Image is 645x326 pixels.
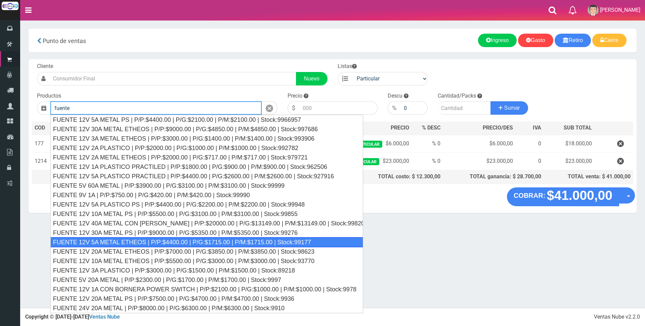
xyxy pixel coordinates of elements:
[516,153,544,170] td: 0
[288,92,302,100] label: Precio
[51,266,363,275] div: FUENTE 12V 3A PLASTICO | P/P:$3000.00 | P/G:$1500.00 | P/M:$1500.00 | Stock:89218
[51,200,363,209] div: FUENTE 12V 5A PLASTICO PS | P/P:$4400.00 | P/G:$2200.00 | P/M:$2200.00 | Stock:99948
[288,101,299,115] div: $
[514,192,545,199] strong: COBRAR:
[412,153,443,170] td: % 0
[51,134,363,143] div: FUENTE 12V 3A METAL ETHEOS | P/P:$3000.00 | P/G:$1400.00 | P/M:$1400.00 | Stock:993906
[51,303,363,313] div: FUENTE 24V 20A METAL | P/P:$8000.00 | P/G:$6300.00 | P/M:$6300.00 | Stock:9910
[547,188,612,203] strong: $41.000,00
[51,294,363,303] div: FUENTE 12V 20A METAL PS | P/P:$7500.00 | P/G:$4700.00 | P/M:$4700.00 | Stock:9936
[504,105,520,111] span: Sumar
[296,72,328,85] a: Nuevo
[43,37,86,44] span: Punto de ventas
[412,135,443,153] td: % 0
[350,158,379,165] span: Particular
[322,153,412,170] td: $23.000,00
[544,135,595,153] td: $18.000,00
[25,314,120,320] strong: Copyright © [DATE]-[DATE]
[37,92,61,100] label: Productos
[338,63,357,70] label: Listas
[422,124,440,131] span: % DESC
[533,124,541,131] span: IVA
[478,34,517,47] a: Ingreso
[51,219,363,228] div: FUENTE 12V 40A METAL CON [PERSON_NAME] | P/P:$20000.00 | P/G:$13149.00 | P/M:$13149.00 | Stock:99820
[51,115,363,124] div: FUENTE 12V 5A METAL PS | P/P:$4400.00 | P/G:$2100.00 | P/M:$2100.00 | Stock:9966957
[353,141,382,148] span: Particular
[51,162,363,172] div: FUENTE 12V 1A PLASTICO PRACTILED | P/P:$1800.00 | P/G:$900.00 | P/M:$900.00 | Stock:962506
[51,228,363,238] div: FUENTE 12V 30A METAL PS | P/P:$9000.00 | P/G:$5350.00 | P/M:$5350.00 | Stock:99276
[544,153,595,170] td: $23.000,00
[438,101,491,115] input: Cantidad
[50,72,296,85] input: Consumidor Final
[391,124,409,132] span: PRECIO
[32,153,55,170] td: 1214
[51,275,363,285] div: FUENTE 5V 20A METAL | P/P:$2300.00 | P/G:$1700.00 | P/M:$1700.00 | Stock:9997
[516,135,544,153] td: 0
[547,173,631,181] div: TOTAL venta: $ 41.000,00
[443,153,516,170] td: $23.000,00
[594,313,640,321] div: Ventas Nube v2.2.0
[299,101,378,115] input: 000
[89,314,120,320] a: Ventas Nube
[51,181,363,190] div: FUENTE 5V 60A METAL | P/P:$3900.00 | P/G:$3100.00 | P/M:$3100.00 | Stock:99999
[600,7,640,13] span: [PERSON_NAME]
[400,101,428,115] input: 000
[51,209,363,219] div: FUENTE 12V 10A METAL PS | P/P:$5500.00 | P/G:$3100.00 | P/M:$3100.00 | Stock:99855
[37,63,53,70] label: Cliente
[388,101,400,115] div: %
[51,143,363,153] div: FUENTE 12V 2A PLASTICO | P/P:$2000.00 | P/G:$1000.00 | P/M:$1000.00 | Stock:992782
[50,237,363,247] div: FUENTE 12V 5A METAL ETHEOS | P/P:$4400.00 | P/G:$1715.00 | P/M:$1715.00 | Stock:99177
[555,34,591,47] a: Retiro
[588,5,599,16] img: User Image
[50,101,262,115] input: Introduzca el nombre del producto
[32,121,55,135] th: COD
[2,2,18,10] img: Logo grande
[438,92,476,100] label: Cantidad/Packs
[388,92,402,100] label: Descu
[490,101,528,115] button: Sumar
[518,34,553,47] a: Gasto
[51,190,363,200] div: FUENTE 9V 1A | P/P:$750.00 | P/G:$420.00 | P/M:$420.00 | Stock:99990
[507,187,619,206] button: COBRAR: $41.000,00
[483,124,513,131] span: PRECIO/DES
[564,124,592,132] span: SUB TOTAL
[443,135,516,153] td: $6.000,00
[446,173,541,181] div: TOTAL ganancia: $ 28.700,00
[51,153,363,162] div: FUENTE 12V 2A METAL ETHEOS | P/P:$2000.00 | P/G:$717.00 | P/M:$717.00 | Stock:979721
[51,247,363,256] div: FUENTE 12V 20A METAL ETHEOS | P/P:$7000.00 | P/G:$3850.00 | P/M:$3850.00 | Stock:98623
[32,135,55,153] td: 177
[322,135,412,153] td: $6.000,00
[51,285,363,294] div: FUENTE 12V 1A CON BORNERA POWER SWITCH | P/P:$2100.00 | P/G:$1000.00 | P/M:$1000.00 | Stock:9978
[592,34,627,47] a: Cierre
[325,173,440,181] div: TOTAL costo: $ 12.300,00
[51,124,363,134] div: FUENTE 12V 30A METAL ETHEOS | P/P:$9000.00 | P/G:$4850.00 | P/M:$4850.00 | Stock:997686
[51,256,363,266] div: FUENTE 12V 10A METAL ETHEOS | P/P:$5500.00 | P/G:$3000.00 | P/M:$3000.00 | Stock:93770
[51,172,363,181] div: FUENTE 12V 5A PLASTICO PRACTILED | P/P:$4400.00 | P/G:$2600.00 | P/M:$2600.00 | Stock:927916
